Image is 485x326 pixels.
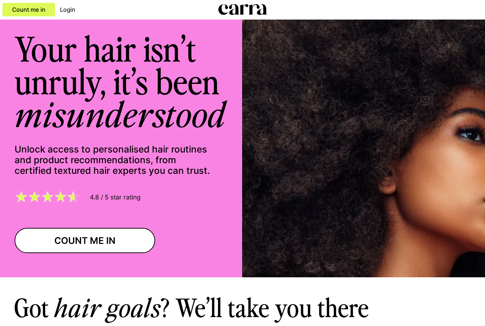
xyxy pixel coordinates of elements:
a: COUNT ME IN [15,228,155,253]
img: hair goal text [15,297,369,324]
span: 4.8 / 5 star rating [85,193,141,201]
span: Count me in [12,6,45,13]
p: Unlock access to personalised hair routines and product recommendations, from certified textured ... [15,144,215,176]
a: Count me in [2,3,55,16]
a: Login [60,5,75,14]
